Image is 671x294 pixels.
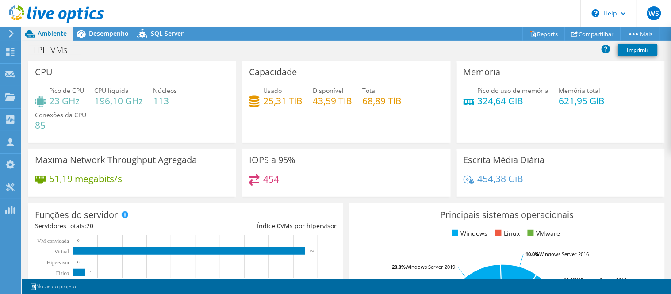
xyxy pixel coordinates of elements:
h4: 51,19 megabits/s [49,174,122,183]
span: CPU líquida [94,86,129,95]
li: Linux [493,229,520,238]
tspan: 10.0% [526,251,540,257]
li: Windows [450,229,487,238]
h3: Funções do servidor [35,210,118,220]
text: 1 [90,271,92,275]
tspan: Físico [56,270,69,276]
span: 20 [86,221,93,230]
h4: 621,95 GiB [559,96,605,106]
text: VM convidada [37,238,69,244]
h1: FPF_VMs [29,45,81,55]
h3: Escrita Média Diária [464,155,545,165]
span: Memória total [559,86,601,95]
span: SQL Server [151,29,184,38]
h3: Memória [464,67,501,77]
h4: 324,64 GiB [478,96,549,106]
h3: Maxima Network Throughput Agregada [35,155,197,165]
span: Pico do uso de memória [478,86,549,95]
h4: 23 GHz [49,96,84,106]
a: Notas do projeto [24,281,82,292]
a: Mais [621,27,660,41]
span: 0 [277,221,280,230]
h4: 68,89 TiB [362,96,402,106]
tspan: Windows Server 2019 [406,263,455,270]
h4: 25,31 TiB [263,96,303,106]
text: Hipervisor [47,260,69,266]
h4: 113 [153,96,177,106]
tspan: Windows Server 2012 [578,276,627,283]
a: Compartilhar [565,27,621,41]
span: Usado [263,86,282,95]
h4: 43,59 TiB [313,96,352,106]
span: Desempenho [89,29,129,38]
span: Total [362,86,377,95]
div: Servidores totais: [35,221,186,231]
h4: 196,10 GHz [94,96,143,106]
h4: 85 [35,120,86,130]
span: Ambiente [38,29,67,38]
h3: CPU [35,67,53,77]
text: 19 [310,249,314,253]
svg: \n [592,9,600,17]
a: Reports [523,27,565,41]
span: Disponível [313,86,344,95]
tspan: 20.0% [392,263,406,270]
h3: IOPS a 95% [249,155,295,165]
h4: 454,38 GiB [478,174,524,183]
tspan: Windows Server 2016 [540,251,589,257]
h4: 454 [263,174,279,184]
text: 0 [77,238,80,243]
h3: Principais sistemas operacionais [356,210,658,220]
span: Conexões da CPU [35,111,86,119]
h3: Capacidade [249,67,297,77]
li: VMware [525,229,560,238]
text: 0 [77,260,80,264]
span: WS [647,6,661,20]
tspan: 10.0% [564,276,578,283]
span: Pico de CPU [49,86,84,95]
a: Imprimir [618,44,658,56]
div: Índice: VMs por hipervisor [186,221,337,231]
text: Virtual [54,248,69,255]
span: Núcleos [153,86,177,95]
